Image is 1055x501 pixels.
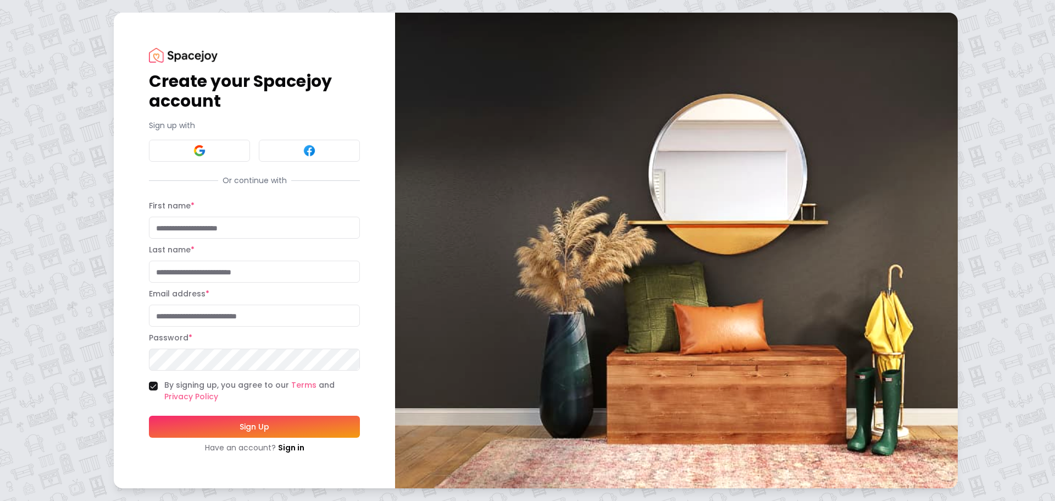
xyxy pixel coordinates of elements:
label: Email address [149,288,209,299]
img: Facebook signin [303,144,316,157]
a: Terms [291,379,316,390]
div: Have an account? [149,442,360,453]
img: Spacejoy Logo [149,48,218,63]
a: Sign in [277,442,304,453]
img: banner [395,13,958,488]
p: Sign up with [149,120,360,131]
a: Privacy Policy [164,391,218,402]
h1: Create your Spacejoy account [149,71,360,111]
label: By signing up, you agree to our and [164,379,360,403]
label: Password [149,332,192,343]
img: Google signin [193,144,206,157]
button: Sign Up [149,416,360,438]
label: First name [149,200,195,211]
span: Or continue with [218,175,291,186]
label: Last name [149,244,195,255]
